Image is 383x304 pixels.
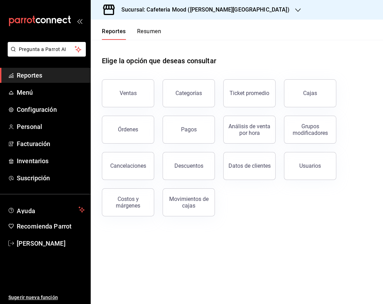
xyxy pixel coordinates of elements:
span: Ayuda [17,205,76,214]
h3: Sucursal: Cafeteria Mood ([PERSON_NAME][GEOGRAPHIC_DATA]) [116,6,290,14]
button: Ticket promedio [223,79,276,107]
button: Reportes [102,28,126,40]
span: Personal [17,122,85,131]
span: [PERSON_NAME] [17,239,85,248]
button: Movimientos de cajas [163,188,215,216]
div: Pagos [181,126,197,133]
div: navigation tabs [102,28,161,40]
button: Grupos modificadores [284,116,336,144]
div: Costos y márgenes [106,196,150,209]
div: Descuentos [174,162,203,169]
span: Facturación [17,139,85,149]
span: Sugerir nueva función [8,294,85,301]
div: Categorías [175,90,202,96]
a: Cajas [284,79,336,107]
button: Usuarios [284,152,336,180]
div: Usuarios [299,162,321,169]
button: Descuentos [163,152,215,180]
div: Cajas [303,89,317,97]
span: Menú [17,88,85,97]
button: Resumen [137,28,161,40]
button: Categorías [163,79,215,107]
span: Recomienda Parrot [17,222,85,231]
span: Reportes [17,71,85,80]
button: Datos de clientes [223,152,276,180]
button: Pagos [163,116,215,144]
button: Cancelaciones [102,152,154,180]
div: Análisis de venta por hora [228,123,271,136]
button: Órdenes [102,116,154,144]
button: Análisis de venta por hora [223,116,276,144]
div: Ventas [120,90,137,96]
span: Configuración [17,105,85,114]
span: Pregunta a Parrot AI [19,46,75,53]
span: Suscripción [17,173,85,183]
button: Costos y márgenes [102,188,154,216]
h1: Elige la opción que deseas consultar [102,56,216,66]
div: Grupos modificadores [288,123,332,136]
div: Movimientos de cajas [167,196,210,209]
a: Pregunta a Parrot AI [5,51,86,58]
span: Inventarios [17,156,85,166]
button: Ventas [102,79,154,107]
div: Datos de clientes [228,162,271,169]
button: open_drawer_menu [77,18,82,24]
div: Órdenes [118,126,138,133]
div: Cancelaciones [110,162,146,169]
div: Ticket promedio [230,90,269,96]
button: Pregunta a Parrot AI [8,42,86,57]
